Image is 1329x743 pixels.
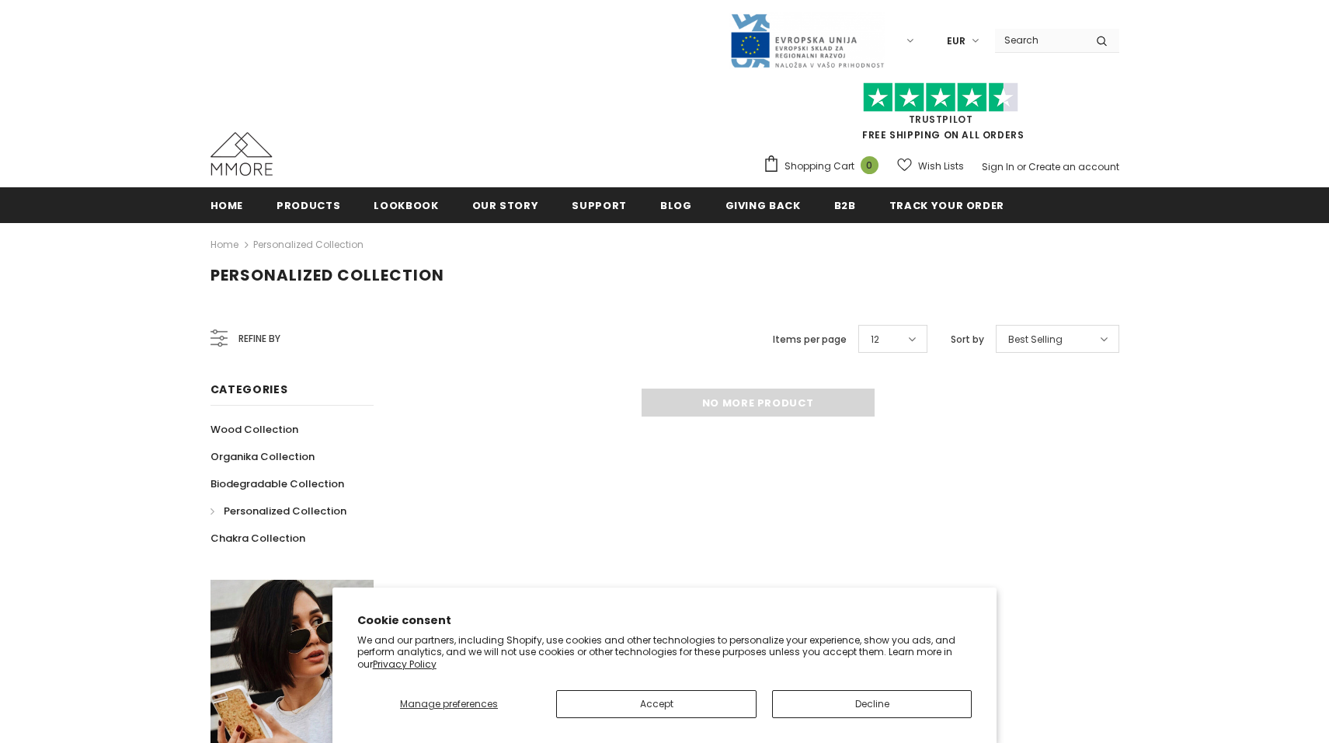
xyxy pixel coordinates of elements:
span: Wish Lists [918,159,964,174]
span: Products [277,198,340,213]
button: Decline [772,690,972,718]
a: Home [210,187,244,222]
span: Home [210,198,244,213]
span: Organika Collection [210,449,315,464]
span: Lookbook [374,198,438,213]
a: Wish Lists [897,152,964,180]
span: Categories [210,382,288,397]
span: EUR [947,33,965,49]
span: Track your order [889,198,1004,213]
span: B2B [834,198,856,213]
a: Biodegradable Collection [210,470,344,497]
img: Javni Razpis [729,12,885,69]
a: Javni Razpis [729,33,885,47]
label: Items per page [773,332,847,347]
a: Lookbook [374,187,438,222]
span: Shopping Cart [785,159,854,174]
a: Create an account [1028,160,1119,173]
span: 12 [871,332,879,347]
a: Giving back [725,187,801,222]
span: Best Selling [1008,332,1063,347]
a: Shopping Cart 0 [763,155,886,178]
span: Refine by [238,330,280,347]
a: Home [210,235,238,254]
a: Wood Collection [210,416,298,443]
span: Biodegradable Collection [210,476,344,491]
p: We and our partners, including Shopify, use cookies and other technologies to personalize your ex... [357,634,972,671]
span: Our Story [472,198,539,213]
a: Blog [660,187,692,222]
a: support [572,187,627,222]
span: Chakra Collection [210,531,305,546]
span: 0 [861,156,878,174]
h2: Cookie consent [357,612,972,629]
span: or [1017,160,1026,173]
a: Personalized Collection [253,238,364,251]
a: Organika Collection [210,443,315,470]
span: Blog [660,198,692,213]
span: FREE SHIPPING ON ALL ORDERS [763,89,1119,141]
span: Giving back [725,198,801,213]
span: Wood Collection [210,422,298,437]
input: Search Site [995,29,1084,51]
img: MMORE Cases [210,132,273,176]
img: Trust Pilot Stars [863,82,1018,113]
span: Personalized Collection [224,504,346,518]
span: Personalized Collection [210,264,444,286]
button: Accept [556,690,756,718]
a: B2B [834,187,856,222]
a: Trustpilot [909,113,973,126]
a: Chakra Collection [210,525,305,552]
a: Our Story [472,187,539,222]
a: Personalized Collection [210,497,346,525]
a: Products [277,187,340,222]
span: Manage preferences [400,697,498,710]
a: Track your order [889,187,1004,222]
label: Sort by [951,332,984,347]
span: support [572,198,627,213]
a: Privacy Policy [373,658,437,671]
button: Manage preferences [357,690,541,718]
a: Sign In [982,160,1014,173]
